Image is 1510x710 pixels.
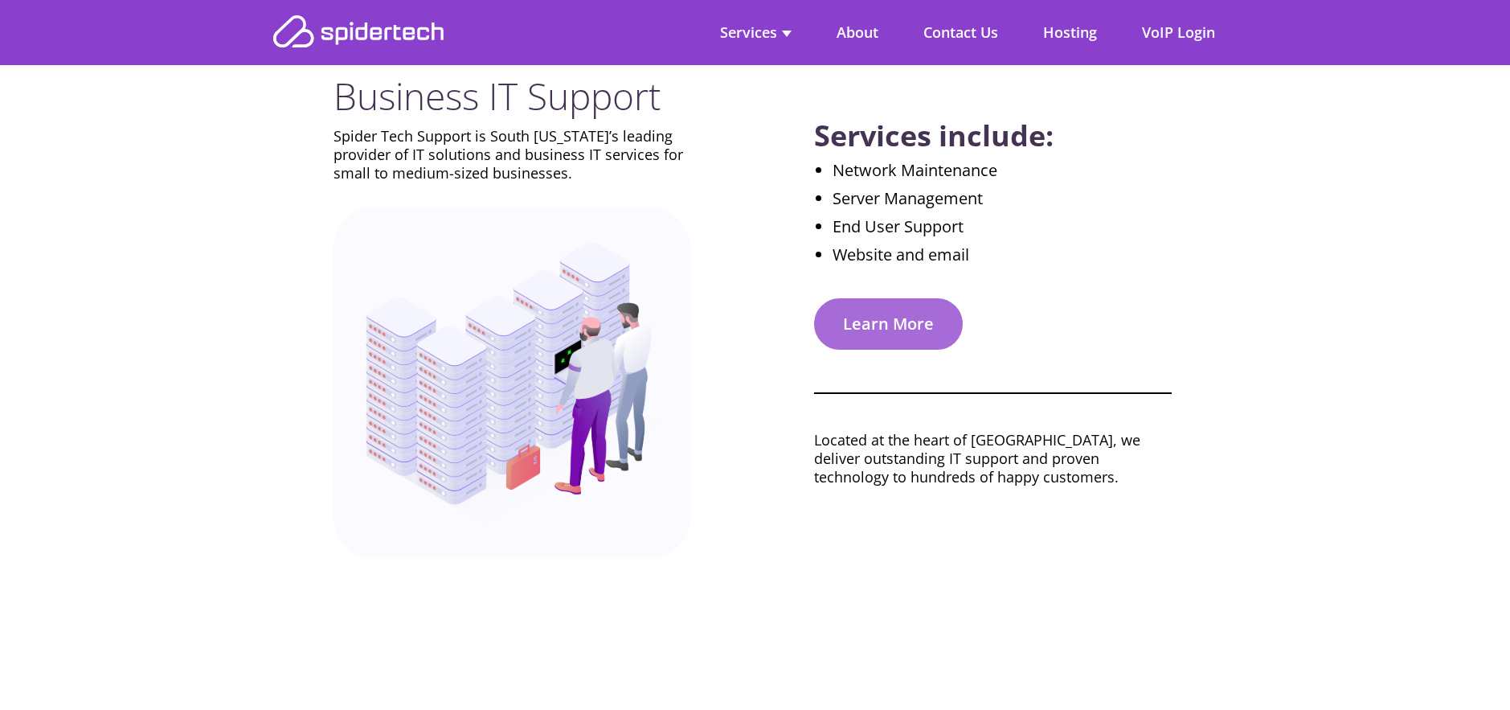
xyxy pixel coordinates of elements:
[833,162,1176,179] li: Network Maintenance
[814,392,1172,487] div: Located at the heart of [GEOGRAPHIC_DATA], we deliver outstanding IT support and proven technolog...
[833,191,1176,207] li: Server Management
[833,219,1176,235] li: End User Support
[334,77,690,115] h2: Business IT Support
[334,127,690,183] div: Spider Tech Support is South [US_STATE]’s leading provider of IT solutions and business IT servic...
[814,121,1176,150] h5: Services include:
[814,298,963,350] a: Learn More
[833,247,1176,263] li: Website and email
